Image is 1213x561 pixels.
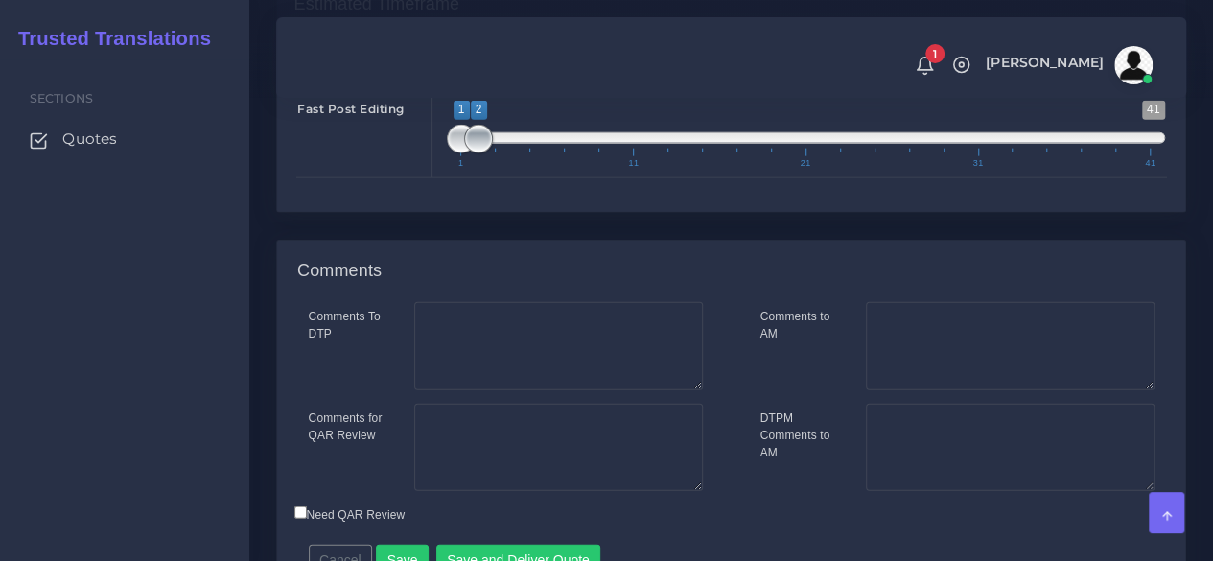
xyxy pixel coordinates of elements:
[976,46,1159,84] a: [PERSON_NAME]avatar
[1142,101,1165,119] span: 41
[5,23,211,55] a: Trusted Translations
[30,91,93,105] span: Sections
[62,129,117,150] span: Quotes
[294,506,406,524] label: Need QAR Review
[294,506,307,519] input: Need QAR Review
[297,102,405,116] strong: Fast Post Editing
[625,159,641,168] span: 11
[5,27,211,50] h2: Trusted Translations
[1142,159,1158,168] span: 41
[454,101,470,119] span: 1
[309,409,385,444] label: Comments for QAR Review
[760,409,837,461] label: DTPM Comments to AM
[969,159,986,168] span: 31
[1114,46,1153,84] img: avatar
[297,261,382,282] h4: Comments
[925,44,945,63] span: 1
[908,55,942,76] a: 1
[14,119,235,159] a: Quotes
[309,308,385,342] label: Comments To DTP
[455,159,467,168] span: 1
[760,308,837,342] label: Comments to AM
[798,159,814,168] span: 21
[471,101,487,119] span: 2
[986,56,1104,69] span: [PERSON_NAME]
